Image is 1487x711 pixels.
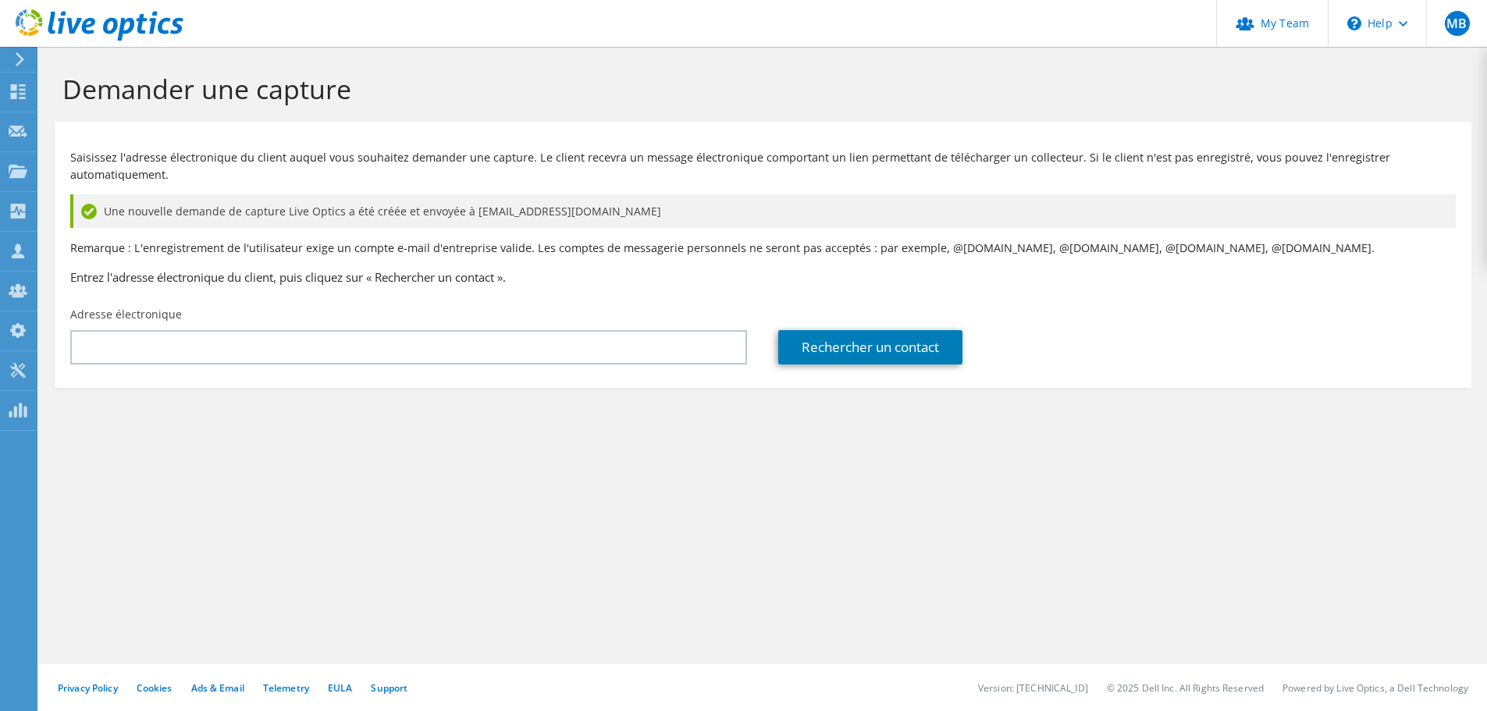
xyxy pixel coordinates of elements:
a: Ads & Email [191,681,244,695]
p: Remarque : L'enregistrement de l'utilisateur exige un compte e-mail d'entreprise valide. Les comp... [70,240,1456,257]
a: Cookies [137,681,173,695]
svg: \n [1347,16,1361,30]
li: © 2025 Dell Inc. All Rights Reserved [1107,681,1264,695]
span: Une nouvelle demande de capture Live Optics a été créée et envoyée à [EMAIL_ADDRESS][DOMAIN_NAME] [104,203,661,220]
li: Powered by Live Optics, a Dell Technology [1282,681,1468,695]
li: Version: [TECHNICAL_ID] [978,681,1088,695]
h3: Entrez l'adresse électronique du client, puis cliquez sur « Rechercher un contact ». [70,268,1456,286]
p: Saisissez l'adresse électronique du client auquel vous souhaitez demander une capture. Le client ... [70,149,1456,183]
a: Telemetry [263,681,309,695]
a: Support [371,681,407,695]
span: MB [1445,11,1470,36]
a: EULA [328,681,352,695]
h1: Demander une capture [62,73,1456,105]
label: Adresse électronique [70,307,182,322]
a: Privacy Policy [58,681,118,695]
a: Rechercher un contact [778,330,962,364]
